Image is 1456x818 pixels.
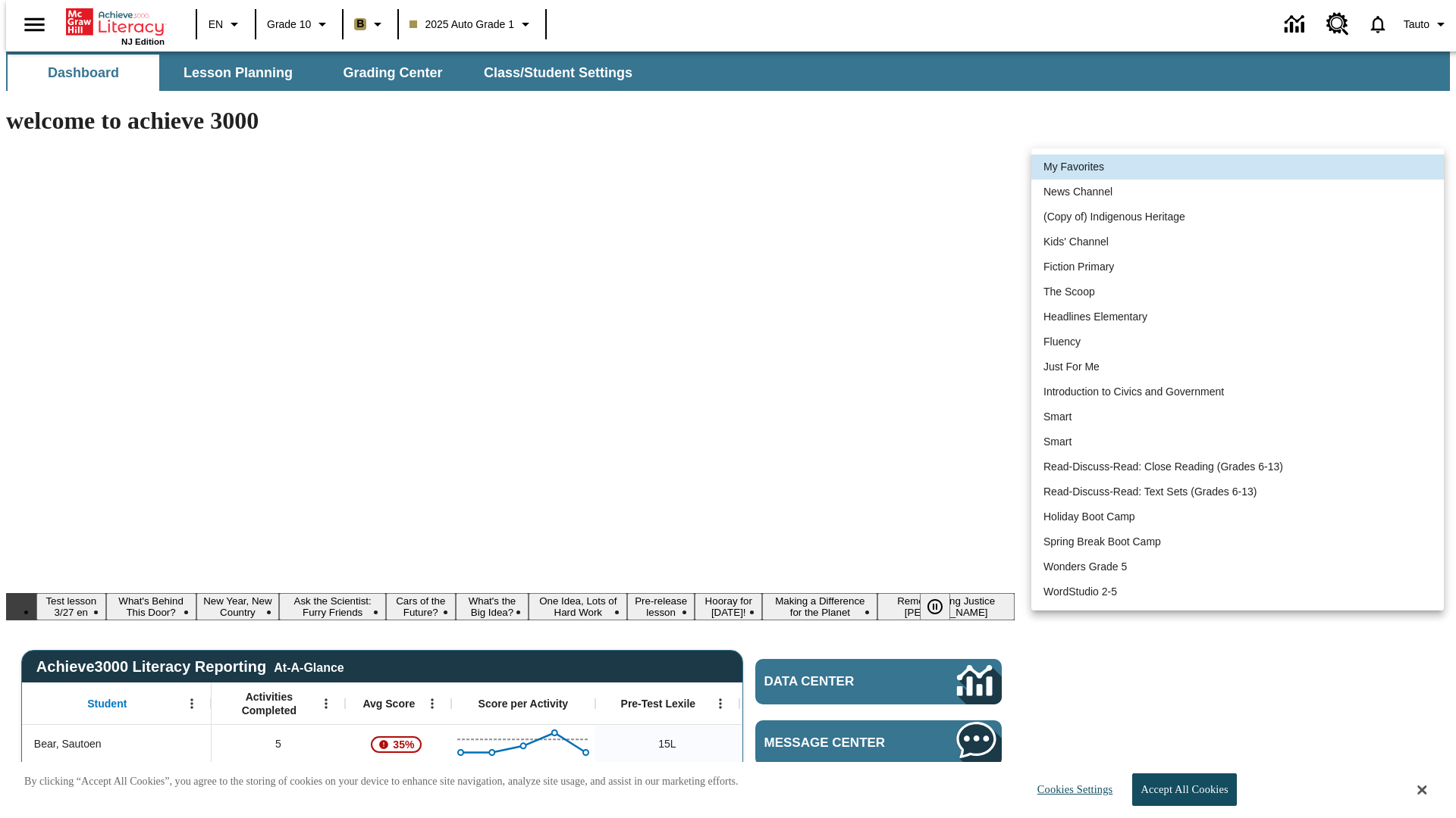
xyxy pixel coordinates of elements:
[1031,554,1444,579] li: Wonders Grade 5
[1031,454,1444,479] li: Read-Discuss-Read: Close Reading (Grades 6-13)
[1031,579,1444,604] li: WordStudio 2-5
[1132,773,1236,806] button: Accept All Cookies
[1031,404,1444,429] li: Smart
[1031,204,1444,229] li: (Copy of) Indigenous Heritage
[1031,504,1444,529] li: Holiday Boot Camp
[1024,774,1119,805] button: Cookies Settings
[1031,229,1444,254] li: Kids' Channel
[1031,180,1444,204] li: News Channel
[1031,379,1444,404] li: Introduction to Civics and Government
[1031,254,1444,279] li: Fiction Primary
[24,774,739,789] p: By clicking “Accept All Cookies”, you agree to the storing of cookies on your device to enhance s...
[1031,479,1444,504] li: Read-Discuss-Read: Text Sets (Grades 6-13)
[1417,783,1426,797] button: Close
[1031,354,1444,379] li: Just For Me
[1031,279,1444,304] li: The Scoop
[1031,329,1444,354] li: Fluency
[1031,155,1444,180] li: My Favorites
[1031,529,1444,554] li: Spring Break Boot Camp
[1031,429,1444,454] li: Smart
[1031,304,1444,329] li: Headlines Elementary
